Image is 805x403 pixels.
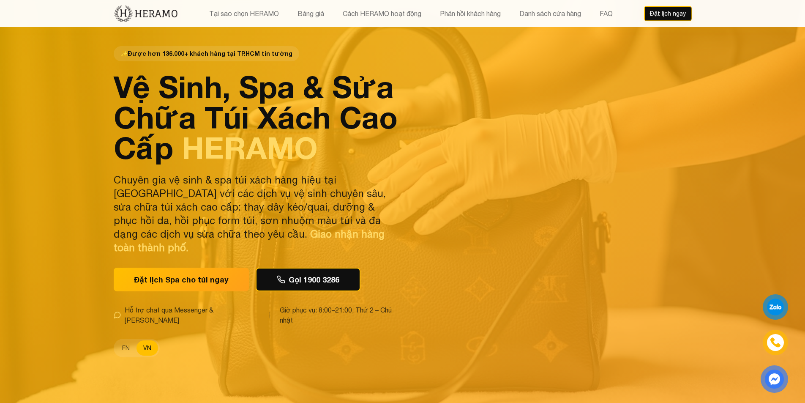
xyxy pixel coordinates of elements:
img: phone-icon [769,336,781,349]
a: phone-icon [764,331,787,354]
button: FAQ [597,8,615,19]
span: Được hơn 136.000+ khách hàng tại TP.HCM tin tưởng [114,46,299,61]
button: Đặt lịch ngay [644,6,692,21]
button: Cách HERAMO hoạt động [340,8,424,19]
span: Hỗ trợ chat qua Messenger & [PERSON_NAME] [125,305,259,325]
span: Giờ phục vụ: 8:00–21:00, Thứ 2 – Chủ nhật [280,305,398,325]
button: Tại sao chọn HERAMO [207,8,281,19]
button: Gọi 1900 3286 [256,268,360,291]
button: Đặt lịch Spa cho túi ngay [114,268,249,291]
p: Chuyên gia vệ sinh & spa túi xách hàng hiệu tại [GEOGRAPHIC_DATA] với các dịch vụ vệ sinh chuyên ... [114,173,398,254]
button: Phản hồi khách hàng [437,8,503,19]
button: Bảng giá [295,8,327,19]
button: EN [115,340,136,356]
span: HERAMO [182,129,318,166]
h1: Vệ Sinh, Spa & Sửa Chữa Túi Xách Cao Cấp [114,71,398,163]
span: Giao nhận hàng toàn thành phố. [114,228,385,253]
span: star [120,49,128,58]
img: new-logo.3f60348b.png [114,5,178,22]
button: VN [136,340,158,356]
button: Danh sách cửa hàng [517,8,584,19]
